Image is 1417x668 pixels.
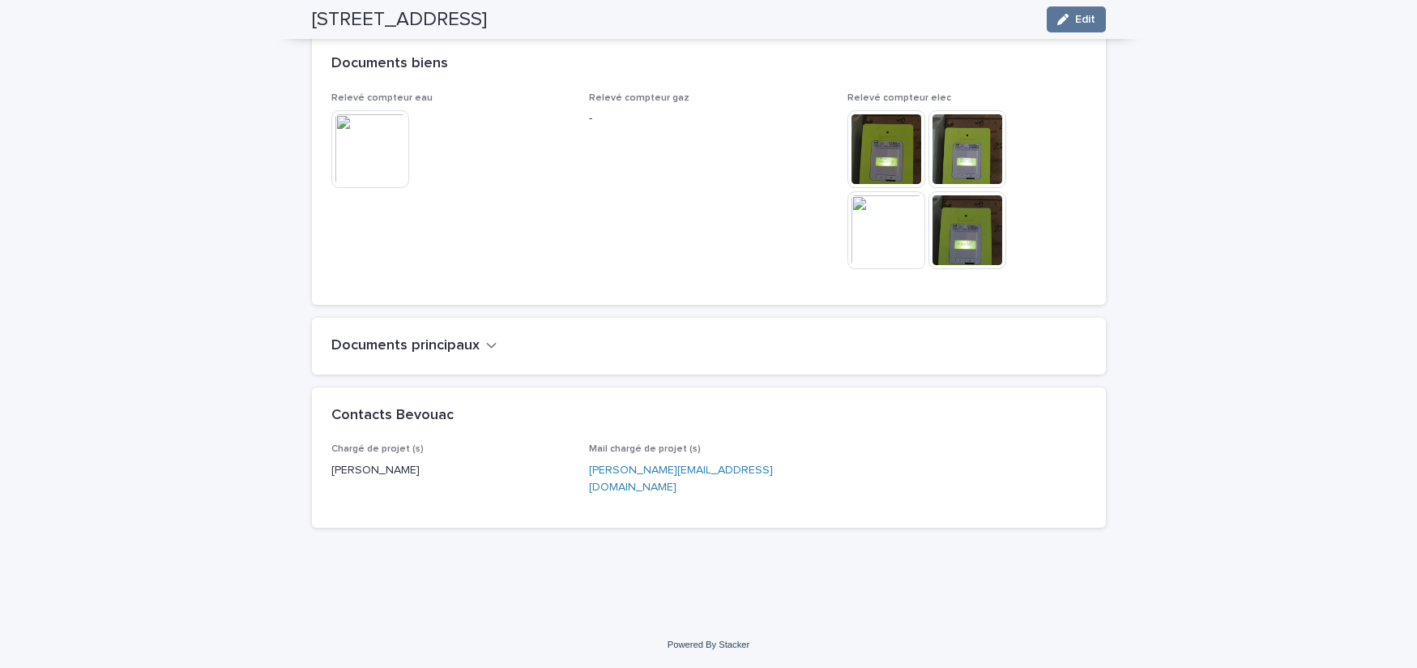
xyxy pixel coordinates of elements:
[847,93,951,103] span: Relevé compteur elec
[331,444,424,454] span: Chargé de projet (s)
[331,407,454,425] h2: Contacts Bevouac
[331,93,433,103] span: Relevé compteur eau
[331,55,448,73] h2: Documents biens
[589,93,689,103] span: Relevé compteur gaz
[331,337,480,355] h2: Documents principaux
[312,8,487,32] h2: [STREET_ADDRESS]
[331,337,497,355] button: Documents principaux
[589,110,828,127] p: -
[589,465,773,493] a: [PERSON_NAME][EMAIL_ADDRESS][DOMAIN_NAME]
[589,444,701,454] span: Mail chargé de projet (s)
[668,640,749,649] a: Powered By Stacker
[1047,6,1106,32] button: Edit
[331,462,570,479] p: [PERSON_NAME]
[1075,14,1095,25] span: Edit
